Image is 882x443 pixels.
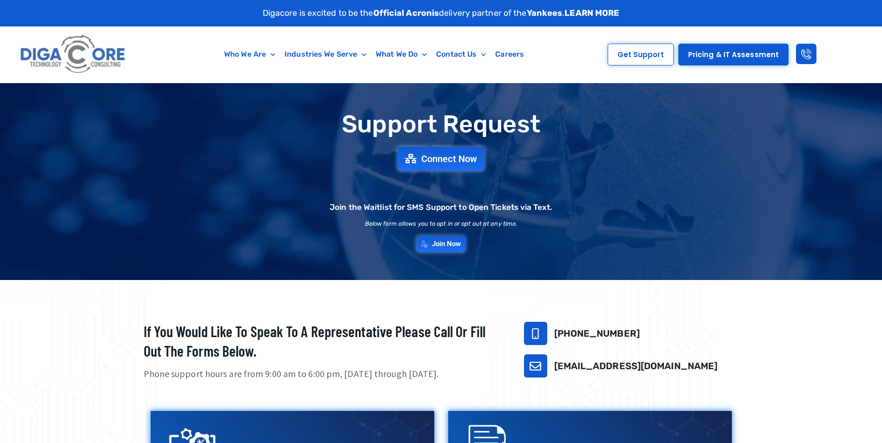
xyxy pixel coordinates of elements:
a: LEARN MORE [564,8,619,18]
a: What We Do [371,44,431,65]
a: Industries We Serve [280,44,371,65]
nav: Menu [173,44,575,65]
a: Join Now [417,236,466,252]
h1: Support Request [120,111,762,137]
a: Pricing & IT Assessment [678,44,789,65]
a: Who We Are [219,44,280,65]
strong: Official Acronis [373,8,439,18]
a: 732-646-5725 [524,322,547,345]
h2: If you would like to speak to a representative please call or fill out the forms below. [144,322,501,360]
p: Digacore is excited to be the delivery partner of the . [263,7,620,20]
a: support@digacore.com [524,354,547,378]
a: Get Support [608,44,674,65]
span: Connect Now [421,154,477,163]
span: Pricing & IT Assessment [688,51,779,58]
a: Connect Now [398,147,484,171]
span: Join Now [432,241,461,248]
a: [PHONE_NUMBER] [554,328,640,339]
a: Contact Us [431,44,491,65]
p: Phone support hours are from 9:00 am to 6:00 pm, [DATE] through [DATE]. [144,367,501,381]
h2: Join the Waitlist for SMS Support to Open Tickets via Text. [330,203,552,211]
h2: Below form allows you to opt in or opt out at any time. [365,221,517,227]
img: Digacore logo 1 [18,31,129,78]
a: Careers [491,44,529,65]
a: [EMAIL_ADDRESS][DOMAIN_NAME] [554,360,718,371]
span: Get Support [617,51,664,58]
strong: Yankees [527,8,563,18]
